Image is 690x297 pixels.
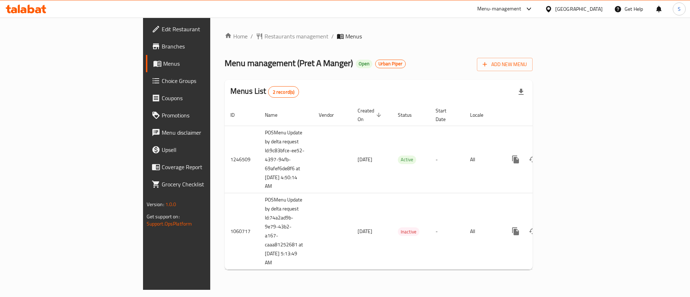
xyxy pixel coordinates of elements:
a: Menu disclaimer [146,124,258,141]
span: Restaurants management [264,32,328,41]
h2: Menus List [230,86,299,98]
div: Total records count [268,86,299,98]
a: Branches [146,38,258,55]
button: Change Status [524,223,542,240]
span: ID [230,111,244,119]
span: Version: [147,200,164,209]
a: Choice Groups [146,72,258,89]
button: more [507,223,524,240]
span: S [678,5,681,13]
a: Coupons [146,89,258,107]
span: Choice Groups [162,76,253,85]
span: Inactive [398,228,419,236]
table: enhanced table [225,104,582,270]
span: 1.0.0 [165,200,176,209]
span: Branches [162,42,253,51]
a: Grocery Checklist [146,176,258,193]
a: Restaurants management [256,32,328,41]
td: All [464,193,501,270]
span: Start Date [436,106,456,124]
span: 2 record(s) [268,89,299,96]
button: more [507,151,524,168]
span: Vendor [319,111,343,119]
td: All [464,126,501,193]
div: Inactive [398,227,419,236]
a: Edit Restaurant [146,20,258,38]
div: Open [356,60,372,68]
a: Upsell [146,141,258,158]
div: Export file [512,83,530,101]
span: Name [265,111,287,119]
th: Actions [501,104,582,126]
span: Upsell [162,145,253,154]
span: [DATE] [358,227,372,236]
div: [GEOGRAPHIC_DATA] [555,5,603,13]
span: Menu disclaimer [162,128,253,137]
a: Support.OpsPlatform [147,219,192,228]
a: Coverage Report [146,158,258,176]
span: Edit Restaurant [162,25,253,33]
a: Menus [146,55,258,72]
td: POSMenu Update by delta request Id:74a2ad9b-9e79-43b2-a167-caaa81252681 at [DATE] 5:13:49 AM [259,193,313,270]
button: Add New Menu [477,58,533,71]
span: Menus [345,32,362,41]
button: Change Status [524,151,542,168]
span: Active [398,156,416,164]
span: Locale [470,111,493,119]
span: [DATE] [358,155,372,164]
td: - [430,193,464,270]
span: Add New Menu [483,60,527,69]
li: / [331,32,334,41]
a: Promotions [146,107,258,124]
td: - [430,126,464,193]
span: Urban Piper [376,61,405,67]
span: Promotions [162,111,253,120]
span: Menu management ( Pret A Manger ) [225,55,353,71]
span: Created On [358,106,383,124]
td: POSMenu Update by delta request Id:9c83bfce-ee52-4397-94fb-69afef6de8f6 at [DATE] 4:50:14 AM [259,126,313,193]
span: Open [356,61,372,67]
div: Menu-management [477,5,521,13]
span: Coupons [162,94,253,102]
span: Coverage Report [162,163,253,171]
span: Get support on: [147,212,180,221]
span: Status [398,111,421,119]
span: Grocery Checklist [162,180,253,189]
span: Menus [163,59,253,68]
nav: breadcrumb [225,32,533,41]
